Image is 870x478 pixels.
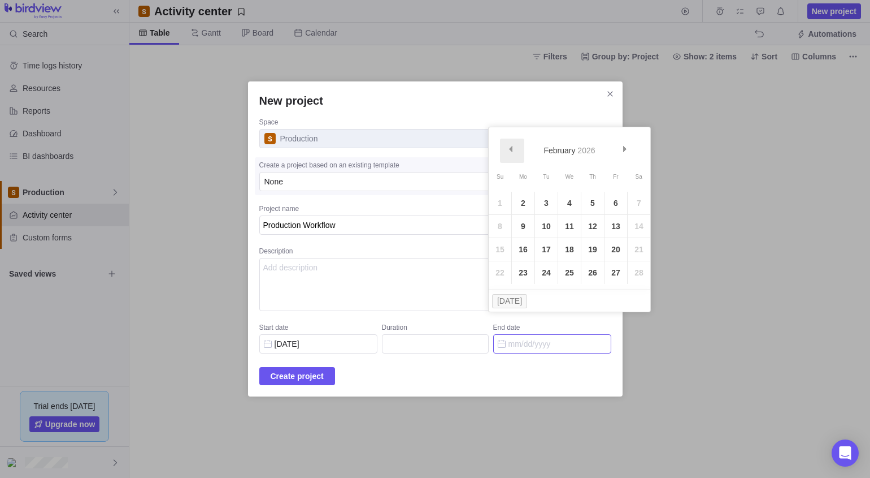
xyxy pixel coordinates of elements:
button: [DATE] [492,294,528,308]
div: New project [248,81,623,396]
span: Tuesday [543,174,549,180]
div: End date [493,323,611,334]
a: 17 [535,238,558,261]
div: Open Intercom Messenger [832,440,859,467]
div: Description [259,247,611,258]
a: 6 [604,192,627,214]
a: Next [615,139,639,163]
span: Monday [519,174,527,180]
div: Project name [259,204,611,216]
span: Create project [259,367,335,385]
a: 12 [581,215,604,238]
span: Create project [271,369,324,383]
h2: New project [259,93,611,109]
input: End date [493,334,611,354]
textarea: Description [259,258,611,311]
input: Start date [259,334,377,354]
a: 9 [512,215,534,238]
a: 24 [535,261,558,284]
div: Start date [259,323,377,334]
div: Space [259,118,611,129]
span: Friday [613,174,618,180]
a: 13 [604,215,627,238]
a: 5 [581,192,604,214]
a: 26 [581,261,604,284]
a: 25 [558,261,581,284]
textarea: Project name [259,216,611,234]
a: Prev [500,139,524,163]
span: February [543,146,575,155]
span: Close [602,86,618,102]
span: 2026 [577,146,595,155]
span: Sunday [497,174,503,180]
span: Next [622,146,628,152]
a: 16 [512,238,534,261]
a: 18 [558,238,581,261]
a: 3 [535,192,558,214]
div: Create a project based on an existing template [259,161,611,172]
span: Prev [507,146,514,152]
a: 11 [558,215,581,238]
a: 27 [604,261,627,284]
span: None [264,176,283,187]
span: Saturday [636,174,642,180]
div: Duration [382,323,489,334]
a: 23 [512,261,534,284]
a: 4 [558,192,581,214]
a: 10 [535,215,558,238]
a: 20 [604,238,627,261]
a: 19 [581,238,604,261]
span: Wednesday [565,174,574,180]
a: 2 [512,192,534,214]
input: Duration [382,334,489,354]
span: Thursday [589,174,596,180]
